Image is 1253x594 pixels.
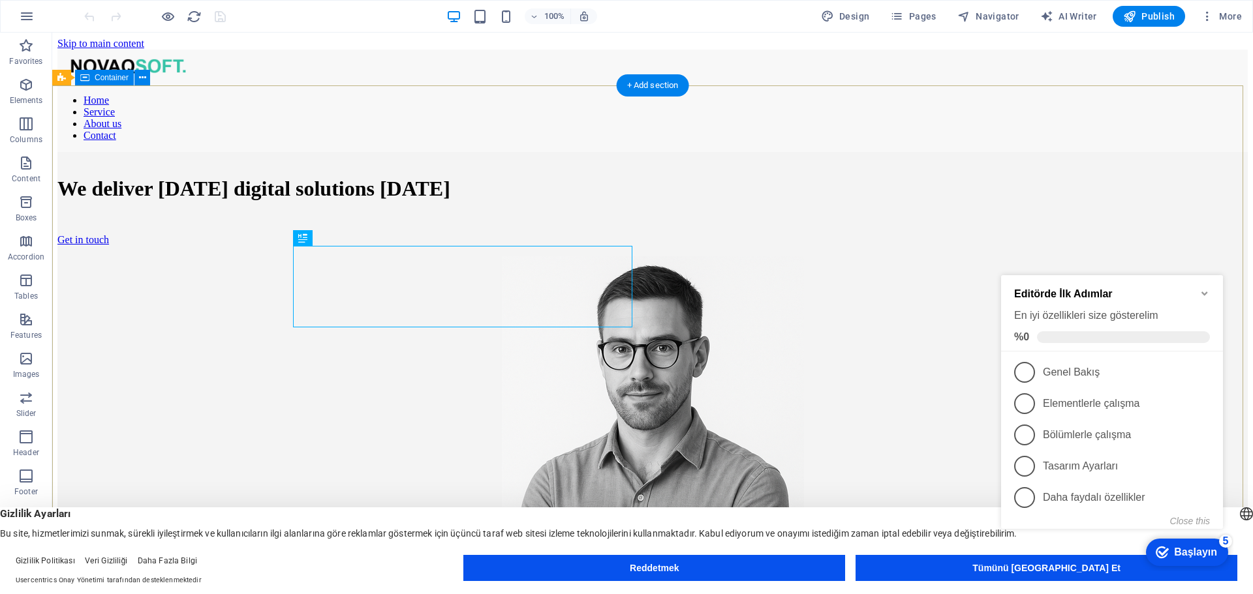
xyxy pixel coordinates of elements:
li: Genel Bakış [5,96,227,127]
div: Minimize checklist [204,27,214,38]
li: Elementlerle çalışma [5,127,227,158]
button: Pages [885,6,941,27]
button: reload [186,8,202,24]
p: Slider [16,408,37,419]
p: Content [12,173,40,184]
button: Design [816,6,875,27]
button: AI Writer [1035,6,1102,27]
span: Publish [1123,10,1175,23]
button: Close this [174,255,214,265]
p: Columns [10,134,42,145]
font: Bölümlerle çalışma [47,168,135,179]
p: Favorites [9,56,42,67]
span: Container [95,74,129,82]
li: Bölümlerle çalışma [5,158,227,190]
div: Başlayın 5 ürün kaldı, %0 tamamlandı [150,278,232,305]
font: Editörde İlk Adımlar [18,27,117,38]
font: Elementlerle çalışma [47,137,144,148]
font: Başlayın [178,286,221,297]
button: Click here to leave preview mode and continue editing [160,8,176,24]
button: More [1196,6,1247,27]
font: 5 [227,275,233,286]
li: Daha faydalı özellikler [5,221,227,252]
span: Pages [890,10,936,23]
h6: 100% [544,8,565,24]
p: Tables [14,291,38,301]
li: Tasarım Ayarları [5,190,227,221]
span: More [1201,10,1242,23]
p: Boxes [16,213,37,223]
div: Design (Ctrl+Alt+Y) [816,6,875,27]
p: Accordion [8,252,44,262]
button: Publish [1113,6,1185,27]
font: Genel Bakış [47,106,104,117]
button: 100% [525,8,571,24]
p: Header [13,447,39,458]
i: On resize automatically adjust zoom level to fit chosen device. [578,10,590,22]
font: Daha faydalı özellikler [47,231,149,242]
i: Reload page [187,9,202,24]
font: En iyi özellikleri size gösterelim [18,49,162,60]
span: AI Writer [1040,10,1097,23]
font: Tasarım Ayarları [47,200,122,211]
p: Elements [10,95,43,106]
p: Images [13,369,40,379]
font: %0 [18,70,33,82]
a: Skip to main content [5,5,92,16]
div: + Add section [617,74,689,97]
p: Footer [14,486,38,497]
p: Features [10,330,42,340]
span: Design [821,10,870,23]
span: Navigator [957,10,1019,23]
button: Navigator [952,6,1025,27]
